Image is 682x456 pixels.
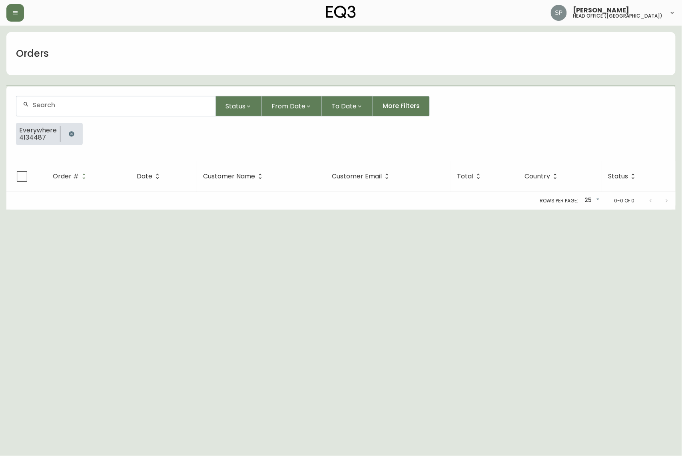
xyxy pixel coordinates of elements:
[524,173,560,180] span: Country
[137,173,163,180] span: Date
[608,173,638,180] span: Status
[457,174,473,179] span: Total
[53,173,89,180] span: Order #
[581,194,601,207] div: 25
[614,197,635,204] p: 0-0 of 0
[331,101,357,111] span: To Date
[32,101,209,109] input: Search
[573,14,663,18] h5: head office ([GEOGRAPHIC_DATA])
[322,96,373,116] button: To Date
[524,174,550,179] span: Country
[326,6,356,18] img: logo
[137,174,152,179] span: Date
[53,174,79,179] span: Order #
[551,5,567,21] img: 0cb179e7bf3690758a1aaa5f0aafa0b4
[225,101,245,111] span: Status
[216,96,262,116] button: Status
[608,174,628,179] span: Status
[19,127,57,134] span: Everywhere
[383,102,420,110] span: More Filters
[457,173,484,180] span: Total
[332,174,382,179] span: Customer Email
[271,101,305,111] span: From Date
[19,134,57,141] span: 4134487
[332,173,392,180] span: Customer Email
[540,197,578,204] p: Rows per page:
[373,96,430,116] button: More Filters
[262,96,322,116] button: From Date
[203,173,265,180] span: Customer Name
[203,174,255,179] span: Customer Name
[16,47,49,60] h1: Orders
[573,7,630,14] span: [PERSON_NAME]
